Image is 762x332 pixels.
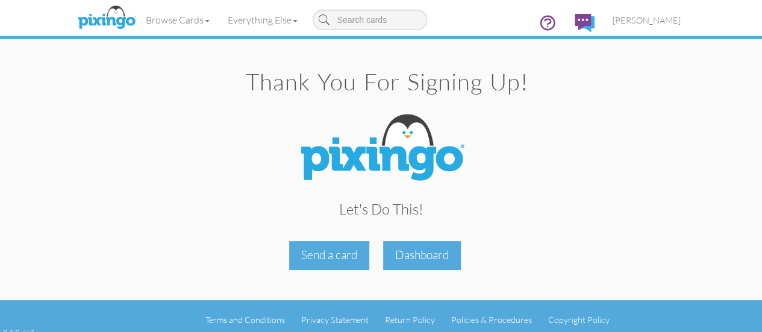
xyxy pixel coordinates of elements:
img: pixingo logo [75,3,139,33]
h1: Thank you for signing up! [94,69,681,95]
input: Search cards [313,10,427,30]
a: Policies & Procedures [451,315,532,325]
a: Copyright Policy [548,315,610,325]
a: Privacy Statement [301,315,369,325]
a: Return Policy [385,315,435,325]
div: Send a card [289,241,369,269]
h3: Let's do this! [91,201,672,217]
img: Pixingo Logo [291,107,472,192]
a: [PERSON_NAME] [604,5,690,36]
a: Browse Cards [137,5,219,35]
a: Everything Else [219,5,307,35]
img: comments.svg [575,14,595,32]
a: Terms and Conditions [205,315,285,325]
span: [PERSON_NAME] [613,15,681,25]
div: Dashboard [383,241,461,269]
